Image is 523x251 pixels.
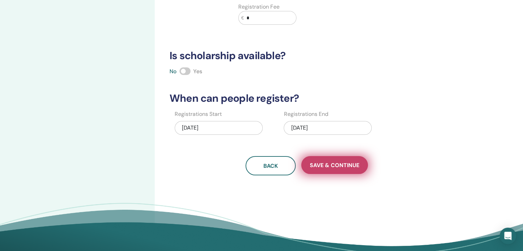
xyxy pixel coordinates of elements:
[175,121,263,135] div: [DATE]
[246,156,296,175] button: Back
[193,68,202,75] span: Yes
[284,110,328,118] label: Registrations End
[500,228,516,244] div: Open Intercom Messenger
[175,110,222,118] label: Registrations Start
[301,156,368,174] button: Save & Continue
[165,50,448,62] h3: Is scholarship available?
[170,68,177,75] span: No
[241,14,244,22] span: €
[238,3,280,11] label: Registration Fee
[165,92,448,105] h3: When can people register?
[263,162,278,170] span: Back
[310,162,359,169] span: Save & Continue
[284,121,372,135] div: [DATE]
